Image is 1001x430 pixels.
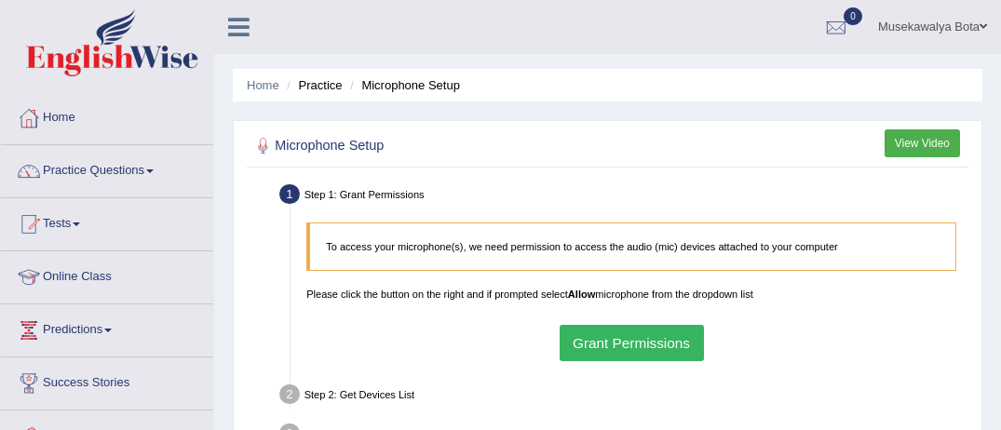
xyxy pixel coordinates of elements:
[326,239,940,254] p: To access your microphone(s), we need permission to access the audio (mic) devices attached to yo...
[345,76,460,94] li: Microphone Setup
[251,134,694,158] h2: Microphone Setup
[247,78,279,92] a: Home
[273,180,975,214] div: Step 1: Grant Permissions
[568,289,595,300] b: Allow
[306,287,956,302] p: Please click the button on the right and if prompted select microphone from the dropdown list
[844,7,862,25] span: 0
[1,198,213,245] a: Tests
[282,76,342,94] li: Practice
[1,145,213,192] a: Practice Questions
[1,251,213,298] a: Online Class
[273,380,975,414] div: Step 2: Get Devices List
[885,129,960,156] button: View Video
[560,325,704,361] button: Grant Permissions
[1,304,213,351] a: Predictions
[1,92,213,139] a: Home
[1,357,213,404] a: Success Stories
